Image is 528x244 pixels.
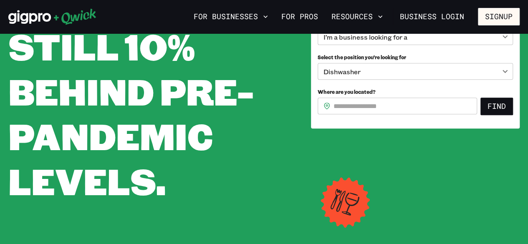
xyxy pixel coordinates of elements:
div: I’m a business looking for a [318,28,513,45]
a: For Pros [278,10,321,24]
button: Find [480,98,513,115]
a: Business Login [393,8,471,25]
button: For Businesses [190,10,271,24]
button: Resources [328,10,386,24]
div: Dishwasher [318,63,513,80]
span: Where are you located? [318,88,376,95]
span: Select the position you’re looking for [318,54,406,60]
button: Signup [478,8,520,25]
